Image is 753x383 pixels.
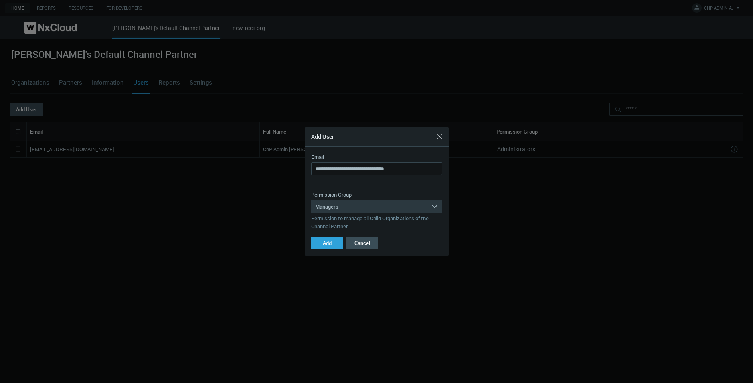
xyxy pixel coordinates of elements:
button: Cancel [346,237,378,249]
span: Add [323,239,332,247]
label: Permission Group [311,191,352,199]
label: Email [311,153,324,161]
nx-control-message: Permission to manage all Child Organizations of the Channel Partner [311,215,429,230]
div: Managers [311,200,431,213]
button: Add [311,237,343,249]
button: Close [433,130,446,143]
span: Add User [311,133,334,140]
